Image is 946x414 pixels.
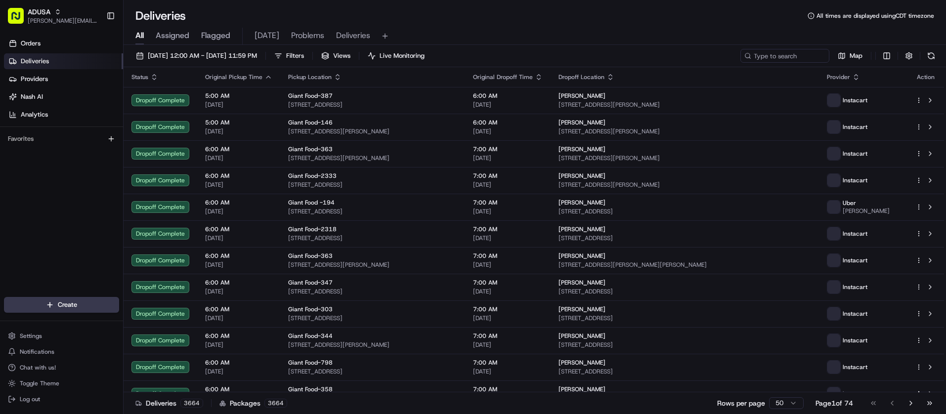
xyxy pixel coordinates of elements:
[135,8,186,24] h1: Deliveries
[20,348,54,356] span: Notifications
[288,92,333,100] span: Giant Food-387
[473,332,543,340] span: 7:00 AM
[131,49,261,63] button: [DATE] 12:00 AM - [DATE] 11:59 PM
[843,256,867,264] span: Instacart
[4,4,102,28] button: ADUSA[PERSON_NAME][EMAIL_ADDRESS][PERSON_NAME][DOMAIN_NAME]
[843,363,867,371] span: Instacart
[288,341,457,349] span: [STREET_ADDRESS][PERSON_NAME]
[473,314,543,322] span: [DATE]
[291,30,324,41] span: Problems
[21,39,41,48] span: Orders
[288,252,333,260] span: Giant Food-363
[843,230,867,238] span: Instacart
[559,252,605,260] span: [PERSON_NAME]
[473,207,543,215] span: [DATE]
[473,234,543,242] span: [DATE]
[843,199,856,207] span: Uber
[205,359,272,367] span: 6:00 AM
[473,368,543,375] span: [DATE]
[473,154,543,162] span: [DATE]
[20,379,59,387] span: Toggle Theme
[180,399,203,408] div: 3664
[205,207,272,215] span: [DATE]
[21,110,48,119] span: Analytics
[205,119,272,126] span: 5:00 AM
[4,297,119,313] button: Create
[288,261,457,269] span: [STREET_ADDRESS][PERSON_NAME]
[205,73,262,81] span: Original Pickup Time
[205,305,272,313] span: 6:00 AM
[336,30,370,41] span: Deliveries
[717,398,765,408] p: Rows per page
[148,51,257,60] span: [DATE] 12:00 AM - [DATE] 11:59 PM
[135,398,203,408] div: Deliveries
[205,172,272,180] span: 6:00 AM
[156,30,189,41] span: Assigned
[4,376,119,390] button: Toggle Theme
[288,172,337,180] span: Giant Food-2333
[20,364,56,372] span: Chat with us!
[473,252,543,260] span: 7:00 AM
[317,49,355,63] button: Views
[740,49,829,63] input: Type to search
[559,145,605,153] span: [PERSON_NAME]
[21,92,43,101] span: Nash AI
[4,36,123,51] a: Orders
[4,107,123,123] a: Analytics
[843,310,867,318] span: Instacart
[205,225,272,233] span: 6:00 AM
[58,300,77,309] span: Create
[288,199,335,207] span: Giant Food -194
[288,145,333,153] span: Giant Food-363
[288,207,457,215] span: [STREET_ADDRESS]
[473,261,543,269] span: [DATE]
[333,51,350,60] span: Views
[843,283,867,291] span: Instacart
[205,261,272,269] span: [DATE]
[28,7,50,17] button: ADUSA
[473,385,543,393] span: 7:00 AM
[473,92,543,100] span: 6:00 AM
[559,127,811,135] span: [STREET_ADDRESS][PERSON_NAME]
[559,332,605,340] span: [PERSON_NAME]
[205,145,272,153] span: 6:00 AM
[131,73,148,81] span: Status
[559,73,604,81] span: Dropoff Location
[843,390,867,398] span: Instacart
[559,261,811,269] span: [STREET_ADDRESS][PERSON_NAME][PERSON_NAME]
[559,181,811,189] span: [STREET_ADDRESS][PERSON_NAME]
[559,234,811,242] span: [STREET_ADDRESS]
[288,73,332,81] span: Pickup Location
[559,305,605,313] span: [PERSON_NAME]
[559,199,605,207] span: [PERSON_NAME]
[4,361,119,374] button: Chat with us!
[559,225,605,233] span: [PERSON_NAME]
[288,279,333,287] span: Giant Food-347
[205,199,272,207] span: 6:00 AM
[559,119,605,126] span: [PERSON_NAME]
[843,150,867,158] span: Instacart
[473,359,543,367] span: 7:00 AM
[559,101,811,109] span: [STREET_ADDRESS][PERSON_NAME]
[473,127,543,135] span: [DATE]
[559,359,605,367] span: [PERSON_NAME]
[288,385,333,393] span: Giant Food-358
[205,154,272,162] span: [DATE]
[20,332,42,340] span: Settings
[843,176,867,184] span: Instacart
[380,51,425,60] span: Live Monitoring
[559,279,605,287] span: [PERSON_NAME]
[827,73,850,81] span: Provider
[288,332,333,340] span: Giant Food-344
[205,181,272,189] span: [DATE]
[4,392,119,406] button: Log out
[288,368,457,375] span: [STREET_ADDRESS]
[473,305,543,313] span: 7:00 AM
[473,199,543,207] span: 7:00 AM
[288,359,333,367] span: Giant Food-798
[255,30,279,41] span: [DATE]
[4,71,123,87] a: Providers
[473,341,543,349] span: [DATE]
[559,154,811,162] span: [STREET_ADDRESS][PERSON_NAME]
[205,314,272,322] span: [DATE]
